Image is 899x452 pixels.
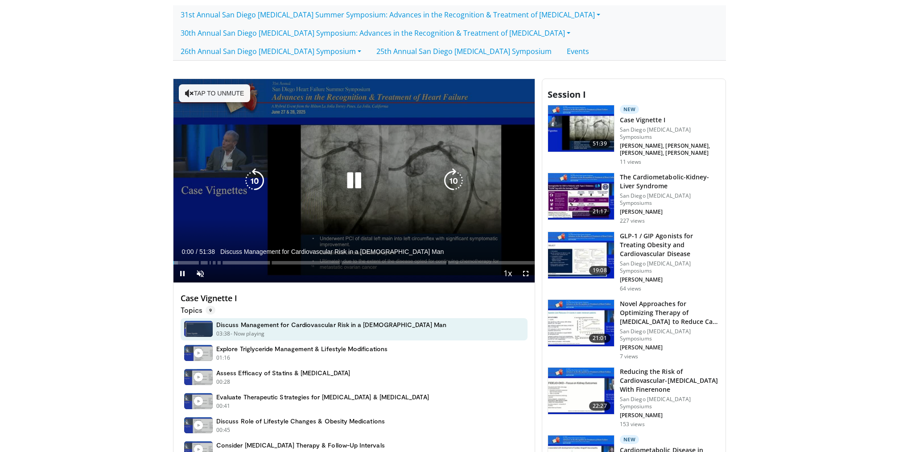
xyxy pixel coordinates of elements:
p: Topics [181,306,215,315]
video-js: Video Player [173,79,535,283]
a: 22:27 Reducing the Risk of Cardiovascular-[MEDICAL_DATA] With Finerenone San Diego [MEDICAL_DATA]... [548,367,720,428]
p: [PERSON_NAME], [PERSON_NAME], [PERSON_NAME], [PERSON_NAME] [620,142,720,157]
a: 30th Annual San Diego [MEDICAL_DATA] Symposium: Advances in the Recognition & Treatment of [MEDIC... [173,24,578,42]
span: 22:27 [589,402,610,411]
span: Discuss Management for Cardiovascular Risk in a [DEMOGRAPHIC_DATA] Man [220,248,444,256]
span: 21:17 [589,207,610,216]
h4: Evaluate Therapeutic Strategies for [MEDICAL_DATA] & [MEDICAL_DATA] [216,393,429,401]
div: Progress Bar [173,261,535,265]
img: 236303fc-0cf5-4f60-8c52-9622438038fe.150x105_q85_crop-smart_upscale.jpg [548,368,614,414]
p: [PERSON_NAME] [620,412,720,419]
img: c0d2de20-185a-486b-9967-09a0cb52cbbc.150x105_q85_crop-smart_upscale.jpg [548,173,614,220]
p: 00:41 [216,402,231,410]
p: San Diego [MEDICAL_DATA] Symposiums [620,328,720,342]
h4: Discuss Management for Cardiovascular Risk in a [DEMOGRAPHIC_DATA] Man [216,321,446,329]
h4: Case Vignette I [181,294,528,303]
span: Session I [548,88,586,100]
button: Fullscreen [517,265,535,282]
p: 00:45 [216,426,231,434]
p: 11 views [620,158,642,166]
h3: Novel Approaches for Optimizing Therapy of [MEDICAL_DATA] to Reduce Ca… [620,299,720,326]
button: Tap to unmute [179,84,250,102]
span: 21:01 [589,334,610,343]
p: [PERSON_NAME] [620,276,720,283]
h3: Reducing the Risk of Cardiovascular-[MEDICAL_DATA] With Finerenone [620,367,720,394]
a: 31st Annual San Diego [MEDICAL_DATA] Summer Symposium: Advances in the Recognition & Treatment of... [173,5,608,24]
a: 26th Annual San Diego [MEDICAL_DATA] Symposium [173,42,369,61]
span: 9 [206,306,215,315]
p: 153 views [620,421,645,428]
p: San Diego [MEDICAL_DATA] Symposiums [620,396,720,410]
span: 51:38 [199,248,215,255]
span: 51:39 [589,139,610,148]
span: / [196,248,198,255]
p: New [620,435,639,444]
button: Playback Rate [499,265,517,282]
span: 0:00 [181,248,194,255]
p: 03:38 [216,330,231,338]
p: 01:16 [216,354,231,362]
p: New [620,105,639,114]
a: Events [559,42,597,61]
a: 25th Annual San Diego [MEDICAL_DATA] Symposium [369,42,559,61]
h4: Explore Triglyceride Management & Lifestyle Modifications [216,345,388,353]
p: 7 views [620,353,639,360]
p: [PERSON_NAME] [620,208,720,216]
a: 51:39 New Case Vignette I San Diego [MEDICAL_DATA] Symposiums [PERSON_NAME], [PERSON_NAME], [PERS... [548,105,720,166]
h3: Case Vignette I [620,116,720,124]
a: 21:01 Novel Approaches for Optimizing Therapy of [MEDICAL_DATA] to Reduce Ca… San Diego [MEDICAL_... [548,299,720,360]
button: Unmute [191,265,209,282]
img: 6a53d357-4946-4725-b77a-bcd8e0212fe7.150x105_q85_crop-smart_upscale.jpg [548,232,614,278]
img: f5a9d9d1-b74a-4ee0-a214-3300d1bb0433.150x105_q85_crop-smart_upscale.jpg [548,105,614,152]
p: 64 views [620,285,642,292]
p: - Now playing [231,330,265,338]
a: 19:08 GLP-1 / GIP Agonists for Treating Obesity and Cardiovascular Disease San Diego [MEDICAL_DAT... [548,232,720,292]
p: San Diego [MEDICAL_DATA] Symposiums [620,126,720,141]
p: [PERSON_NAME] [620,344,720,351]
h4: Discuss Role of Lifestyle Changes & Obesity Medications [216,417,385,425]
p: San Diego [MEDICAL_DATA] Symposiums [620,192,720,207]
img: 9138a54a-9512-43d7-af9a-afd886fe2b5f.150x105_q85_crop-smart_upscale.jpg [548,300,614,346]
h3: The Cardiometabolic-Kidney-Liver Syndrome [620,173,720,191]
h4: Consider [MEDICAL_DATA] Therapy & Follow-Up Intervals [216,441,385,449]
p: 00:28 [216,378,231,386]
h3: GLP-1 / GIP Agonists for Treating Obesity and Cardiovascular Disease [620,232,720,258]
span: 19:08 [589,266,610,275]
button: Pause [173,265,191,282]
h4: Assess Efficacy of Statins & [MEDICAL_DATA] [216,369,350,377]
a: 21:17 The Cardiometabolic-Kidney-Liver Syndrome San Diego [MEDICAL_DATA] Symposiums [PERSON_NAME]... [548,173,720,224]
p: 227 views [620,217,645,224]
p: San Diego [MEDICAL_DATA] Symposiums [620,260,720,274]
